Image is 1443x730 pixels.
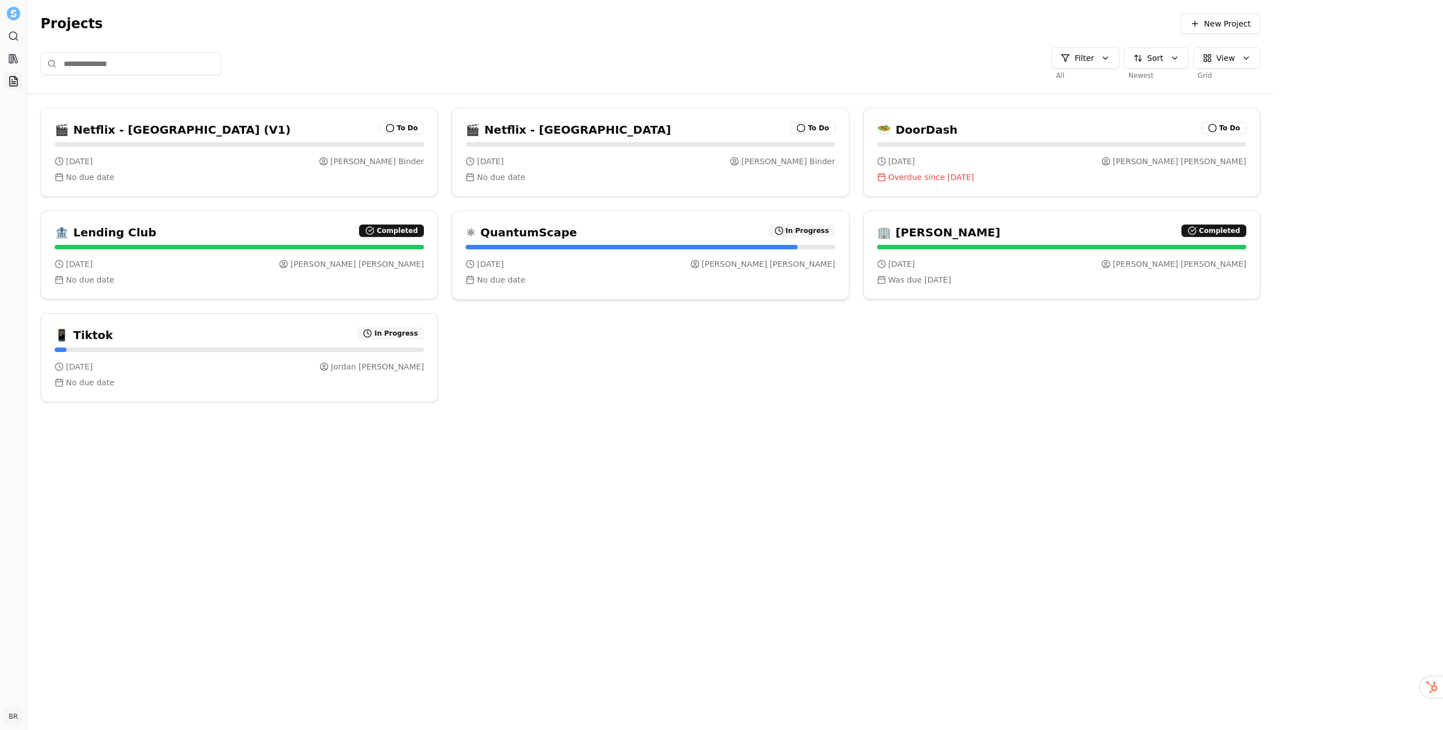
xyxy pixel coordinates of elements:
[1181,14,1260,34] button: New Project
[66,258,92,270] span: [DATE]
[7,7,20,20] img: Settle
[790,122,835,134] div: To Do
[290,258,424,270] span: [PERSON_NAME] [PERSON_NAME]
[1204,18,1251,29] span: New Project
[5,72,23,90] a: Projects
[896,225,1001,240] h3: [PERSON_NAME]
[896,122,958,138] h3: DoorDash
[1051,71,1064,80] span: All
[73,225,156,240] h3: Lending Club
[480,225,577,240] h3: QuantumScape
[1124,71,1154,80] span: Newest
[357,327,424,340] div: In Progress
[55,122,69,138] span: 🎬
[466,225,476,240] span: ⚛
[1216,52,1235,64] span: View
[477,171,525,183] span: No due date
[863,108,1260,197] a: 🥗DoorDashTo Do[DATE][PERSON_NAME] [PERSON_NAME]Overdue since [DATE]
[331,361,424,372] span: Jordan [PERSON_NAME]
[1181,225,1246,237] div: Completed
[73,122,291,138] h3: Netflix - [GEOGRAPHIC_DATA] (V1)
[5,5,23,23] button: Settle
[888,258,915,270] span: [DATE]
[66,377,114,388] span: No due date
[1113,258,1246,270] span: [PERSON_NAME] [PERSON_NAME]
[477,258,503,270] span: [DATE]
[452,108,849,197] a: 🎬Netflix - [GEOGRAPHIC_DATA]To Do[DATE][PERSON_NAME] BinderNo due date
[330,156,424,167] span: [PERSON_NAME] Binder
[1113,156,1246,167] span: [PERSON_NAME] [PERSON_NAME]
[5,707,23,725] button: BR
[466,122,480,138] span: 🎬
[477,156,503,167] span: [DATE]
[66,156,92,167] span: [DATE]
[741,156,835,167] span: [PERSON_NAME] Binder
[1193,71,1212,80] span: Grid
[888,156,915,167] span: [DATE]
[41,108,438,197] a: 🎬Netflix - [GEOGRAPHIC_DATA] (V1)To Do[DATE][PERSON_NAME] BinderNo due date
[41,15,103,33] span: Projects
[41,210,438,300] a: 🏦Lending ClubCompleted[DATE][PERSON_NAME] [PERSON_NAME]No due date
[888,274,951,285] span: Was due [DATE]
[1124,47,1189,69] button: Sort
[452,210,849,300] a: ⚛QuantumScapeIn Progress[DATE][PERSON_NAME] [PERSON_NAME]No due date
[1051,47,1119,69] button: Filter
[888,171,974,183] span: Overdue since [DATE]
[55,327,69,343] span: 📱
[1193,47,1260,69] button: View
[55,225,69,240] span: 🏦
[877,122,891,138] span: 🥗
[66,361,92,372] span: [DATE]
[877,225,891,240] span: 🏢
[484,122,671,138] h3: Netflix - [GEOGRAPHIC_DATA]
[41,313,438,402] a: 📱TiktokIn Progress[DATE]Jordan [PERSON_NAME]No due date
[702,258,835,270] span: [PERSON_NAME] [PERSON_NAME]
[66,274,114,285] span: No due date
[5,50,23,68] a: Library
[1147,52,1163,64] span: Sort
[863,210,1260,300] a: 🏢[PERSON_NAME]Completed[DATE][PERSON_NAME] [PERSON_NAME]Was due [DATE]
[477,274,525,285] span: No due date
[1074,52,1094,64] span: Filter
[768,225,835,237] div: In Progress
[1202,122,1246,134] div: To Do
[359,225,424,237] div: Completed
[379,122,424,134] div: To Do
[66,171,114,183] span: No due date
[73,327,113,343] h3: Tiktok
[5,27,23,45] a: Search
